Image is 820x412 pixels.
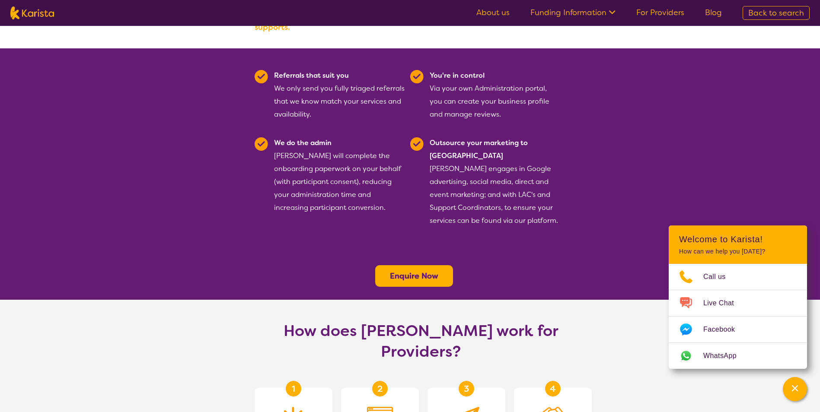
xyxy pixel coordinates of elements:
button: Channel Menu [783,377,807,401]
div: [PERSON_NAME] will complete the onboarding paperwork on your behalf (with participant consent), r... [274,136,405,227]
img: Tick [255,70,268,83]
img: Tick [410,70,424,83]
button: Enquire Now [375,265,453,287]
b: Outsource your marketing to [GEOGRAPHIC_DATA] [430,138,528,160]
div: 1 [286,381,301,396]
b: We do the admin [274,138,332,147]
div: 3 [459,381,474,396]
a: Blog [705,7,722,18]
span: Facebook [703,323,745,336]
div: Channel Menu [669,225,807,369]
b: You're in control [430,71,485,80]
div: Via your own Administration portal, you can create your business profile and manage reviews. [430,69,561,121]
span: Live Chat [703,297,744,310]
span: WhatsApp [703,349,747,362]
img: Karista logo [10,6,54,19]
a: For Providers [636,7,684,18]
ul: Choose channel [669,264,807,369]
a: Funding Information [530,7,616,18]
a: Web link opens in a new tab. [669,343,807,369]
div: 2 [372,381,388,396]
img: Tick [410,137,424,151]
a: About us [476,7,510,18]
div: We only send you fully triaged referrals that we know match your services and availability. [274,69,405,121]
h2: Welcome to Karista! [679,234,797,244]
span: Call us [703,270,736,283]
div: [PERSON_NAME] engages in Google advertising, social media, direct and event marketing; and with L... [430,136,561,227]
img: Tick [255,137,268,151]
a: Enquire Now [390,271,438,281]
span: Back to search [748,8,804,18]
div: 4 [545,381,561,396]
h1: How does [PERSON_NAME] work for Providers? [276,320,566,362]
p: How can we help you [DATE]? [679,248,797,255]
b: Referrals that suit you [274,71,349,80]
a: Back to search [743,6,810,20]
